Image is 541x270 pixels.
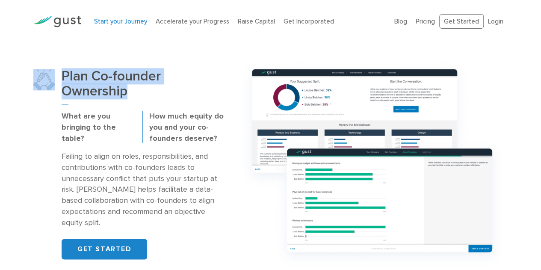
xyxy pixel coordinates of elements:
[62,111,136,144] p: What are you bringing to the table?
[33,16,81,27] img: Gust Logo
[62,239,147,259] a: GET STARTED
[156,18,229,25] a: Accelerate your Progress
[238,18,275,25] a: Raise Capital
[94,18,147,25] a: Start your Journey
[416,18,435,25] a: Pricing
[394,18,407,25] a: Blog
[439,14,484,29] a: Get Started
[149,111,223,144] p: How much equity do you and your co-founders deserve?
[62,69,223,105] h3: Plan Co-founder Ownership
[488,18,503,25] a: Login
[33,69,55,90] img: Plan Co Founder Ownership
[62,151,223,228] p: Failing to align on roles, responsibilities, and contributions with co-founders leads to unnecess...
[284,18,334,25] a: Get Incorporated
